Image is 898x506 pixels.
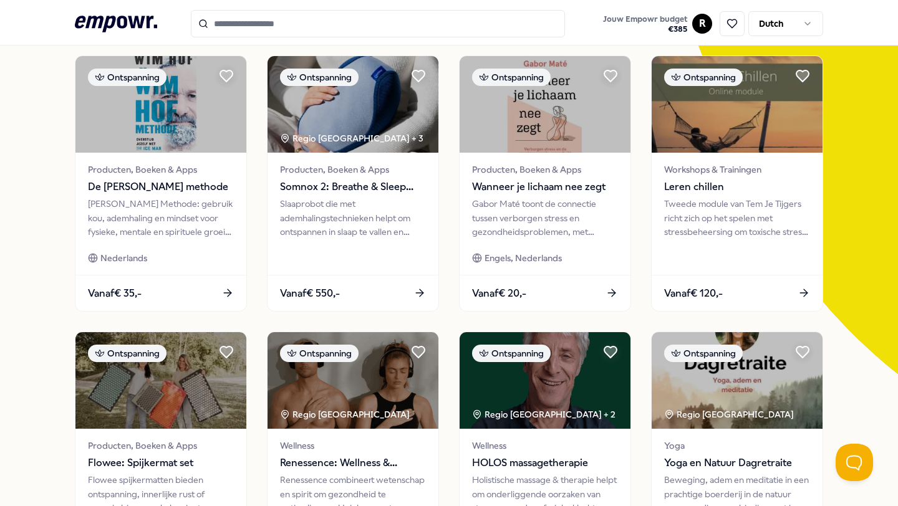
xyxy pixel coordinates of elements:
[280,179,426,195] span: Somnox 2: Breathe & Sleep Robot
[472,69,551,86] div: Ontspanning
[485,251,562,265] span: Engels, Nederlands
[459,55,631,312] a: package imageOntspanningProducten, Boeken & AppsWanneer je lichaam nee zegtGabor Maté toont de co...
[472,179,618,195] span: Wanneer je lichaam nee zegt
[280,345,359,362] div: Ontspanning
[472,345,551,362] div: Ontspanning
[664,455,810,471] span: Yoga en Natuur Dagretraite
[472,455,618,471] span: HOLOS massagetherapie
[268,332,438,429] img: package image
[75,56,246,153] img: package image
[75,55,247,312] a: package imageOntspanningProducten, Boeken & AppsDe [PERSON_NAME] methode[PERSON_NAME] Methode: ge...
[88,285,142,302] span: Vanaf € 35,-
[664,197,810,239] div: Tweede module van Tem Je Tijgers richt zich op het spelen met stressbeheersing om toxische stress...
[280,408,412,421] div: Regio [GEOGRAPHIC_DATA]
[88,69,167,86] div: Ontspanning
[88,439,234,452] span: Producten, Boeken & Apps
[280,455,426,471] span: Renessence: Wellness & Mindfulness
[651,55,823,312] a: package imageOntspanningWorkshops & TrainingenLeren chillenTweede module van Tem Je Tijgers richt...
[472,408,616,421] div: Regio [GEOGRAPHIC_DATA] + 2
[88,345,167,362] div: Ontspanning
[100,251,147,265] span: Nederlands
[664,408,796,421] div: Regio [GEOGRAPHIC_DATA]
[280,131,423,145] div: Regio [GEOGRAPHIC_DATA] + 3
[472,439,618,452] span: Wellness
[472,163,618,176] span: Producten, Boeken & Apps
[472,197,618,239] div: Gabor Maté toont de connectie tussen verborgen stress en gezondheidsproblemen, met wetenschappeli...
[280,163,426,176] span: Producten, Boeken & Apps
[280,197,426,239] div: Slaaprobot die met ademhalingstechnieken helpt om ontspannen in slaap te vallen en verfrist wakke...
[280,69,359,86] div: Ontspanning
[75,332,246,429] img: package image
[664,439,810,452] span: Yoga
[88,163,234,176] span: Producten, Boeken & Apps
[603,24,687,34] span: € 385
[460,332,630,429] img: package image
[280,285,340,302] span: Vanaf € 550,-
[664,179,810,195] span: Leren chillen
[267,55,439,312] a: package imageOntspanningRegio [GEOGRAPHIC_DATA] + 3Producten, Boeken & AppsSomnox 2: Breathe & Sl...
[652,56,823,153] img: package image
[601,12,690,37] button: Jouw Empowr budget€385
[88,197,234,239] div: [PERSON_NAME] Methode: gebruik kou, ademhaling en mindset voor fysieke, mentale en spirituele gro...
[652,332,823,429] img: package image
[268,56,438,153] img: package image
[603,14,687,24] span: Jouw Empowr budget
[191,10,565,37] input: Search for products, categories or subcategories
[664,345,743,362] div: Ontspanning
[88,179,234,195] span: De [PERSON_NAME] methode
[664,163,810,176] span: Workshops & Trainingen
[460,56,630,153] img: package image
[88,455,234,471] span: Flowee: Spijkermat set
[664,285,723,302] span: Vanaf € 120,-
[598,11,692,37] a: Jouw Empowr budget€385
[664,69,743,86] div: Ontspanning
[836,444,873,481] iframe: Help Scout Beacon - Open
[692,14,712,34] button: R
[280,439,426,452] span: Wellness
[472,285,526,302] span: Vanaf € 20,-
